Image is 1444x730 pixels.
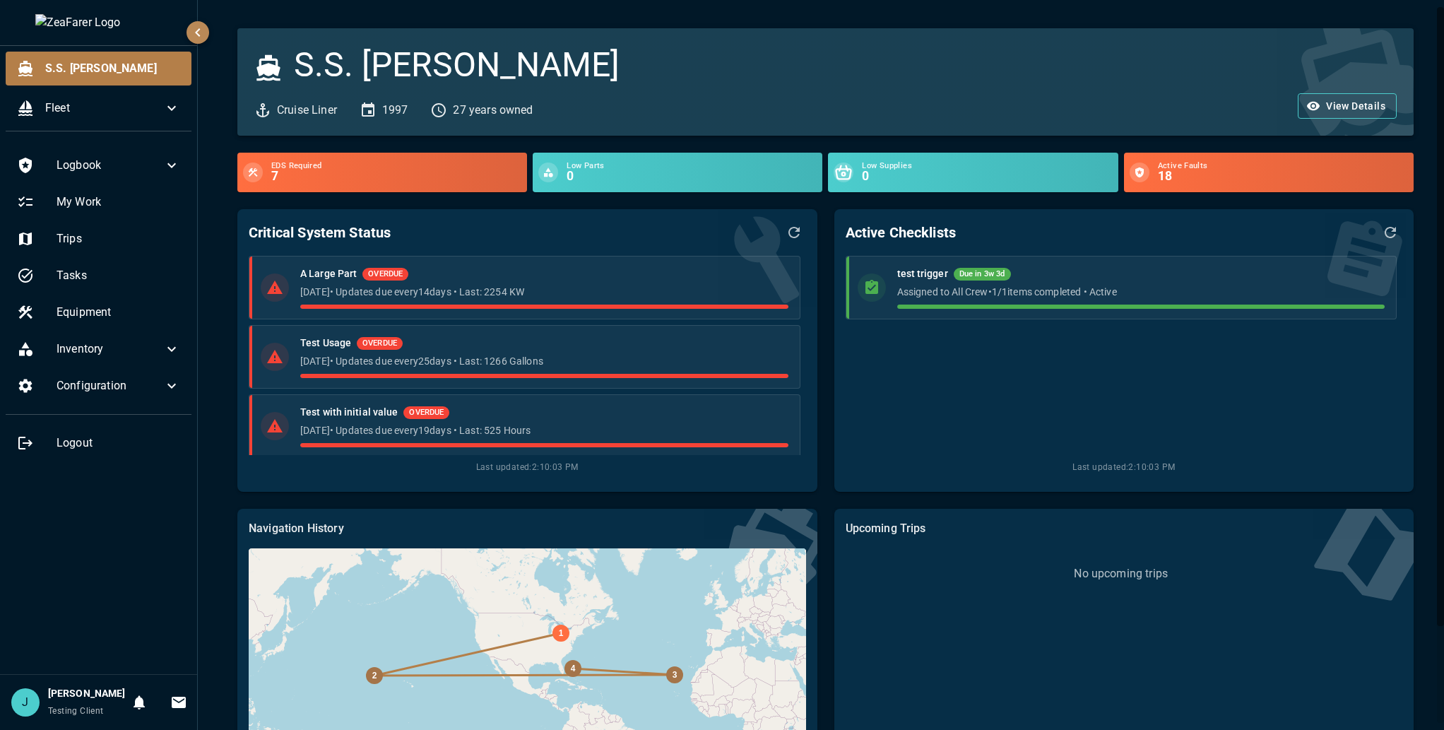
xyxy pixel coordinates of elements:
[6,91,191,125] div: Fleet
[403,407,449,419] span: OVERDUE
[1158,162,1408,170] span: Active Faults
[6,259,191,293] div: Tasks
[552,625,569,642] div: 1
[846,221,957,244] h6: Active Checklists
[57,341,163,358] span: Inventory
[357,338,403,350] span: OVERDUE
[249,461,805,475] span: Last updated: 2:10:03 PM
[897,285,1385,299] p: Assigned to All Crew • 1 / 1 items completed • Active
[382,102,408,119] p: 1997
[1158,170,1408,183] h6: 18
[6,295,191,329] div: Equipment
[1298,93,1397,119] button: View Details
[1074,565,1168,582] p: No upcoming trips
[294,45,620,85] h3: S.S. [PERSON_NAME]
[366,667,383,684] div: 2
[6,148,191,182] div: Logbook
[564,660,581,677] div: 4
[6,222,191,256] div: Trips
[45,60,180,77] span: S.S. [PERSON_NAME]
[846,461,1402,475] span: Last updated: 2:10:03 PM
[6,426,191,460] div: Logout
[11,688,40,717] div: J
[1378,220,1402,245] button: Refresh Data
[567,170,817,183] h6: 0
[271,162,521,170] span: EDS Required
[666,666,683,683] div: 3
[300,405,398,420] h6: Test with initial value
[57,435,180,452] span: Logout
[57,194,180,211] span: My Work
[362,269,408,281] span: OVERDUE
[300,285,788,299] p: [DATE] • Updates due every 14 days • Last: 2254 KW
[48,686,125,702] h6: [PERSON_NAME]
[6,52,191,86] div: S.S. [PERSON_NAME]
[954,269,1011,281] span: Due in 3w 3d
[862,162,1112,170] span: Low Supplies
[277,102,337,119] p: Cruise Liner
[57,267,180,284] span: Tasks
[300,266,357,282] h6: A Large Part
[57,304,180,321] span: Equipment
[6,369,191,403] div: Configuration
[57,377,163,394] span: Configuration
[249,221,391,244] h6: Critical System Status
[897,266,948,282] h6: test trigger
[6,185,191,219] div: My Work
[782,220,806,245] button: Refresh Data
[125,688,153,717] button: Notifications
[48,706,104,716] span: Testing Client
[6,332,191,366] div: Inventory
[862,170,1112,183] h6: 0
[271,170,521,183] h6: 7
[249,520,805,537] p: Navigation History
[567,162,817,170] span: Low Parts
[846,520,1402,537] p: Upcoming Trips
[300,336,351,351] h6: Test Usage
[35,14,162,31] img: ZeaFarer Logo
[165,688,193,717] button: Invitations
[453,102,533,119] p: 27 years owned
[57,157,163,174] span: Logbook
[300,423,788,437] p: [DATE] • Updates due every 19 days • Last: 525 Hours
[300,354,788,368] p: [DATE] • Updates due every 25 days • Last: 1266 Gallons
[57,230,180,247] span: Trips
[45,100,163,117] span: Fleet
